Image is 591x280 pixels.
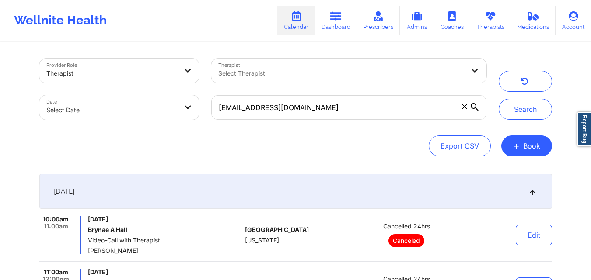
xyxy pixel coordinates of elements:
span: Video-Call with Therapist [88,237,241,244]
a: Account [556,6,591,35]
span: [DATE] [54,187,74,196]
a: Calendar [277,6,315,35]
a: Report Bug [577,112,591,146]
div: Select Date [46,100,178,120]
button: Search [499,99,552,120]
span: Cancelled 24hrs [383,223,430,230]
span: [US_STATE] [245,237,279,244]
p: Canceled [388,234,424,247]
a: Coaches [434,6,470,35]
span: 11:00am [44,269,68,276]
span: [DATE] [88,216,241,223]
span: [PERSON_NAME] [88,247,241,254]
span: [GEOGRAPHIC_DATA] [245,226,309,233]
div: Therapist [46,64,178,83]
a: Therapists [470,6,511,35]
h6: Brynae A Hall [88,226,241,233]
a: Medications [511,6,556,35]
a: Prescribers [357,6,400,35]
a: Admins [400,6,434,35]
button: Export CSV [429,135,491,156]
a: Dashboard [315,6,357,35]
button: +Book [501,135,552,156]
span: + [513,143,520,148]
span: 11:00am [44,223,68,230]
span: [DATE] [88,269,241,276]
input: Search by patient email [211,95,486,120]
span: 10:00am [43,216,69,223]
button: Edit [516,225,552,245]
